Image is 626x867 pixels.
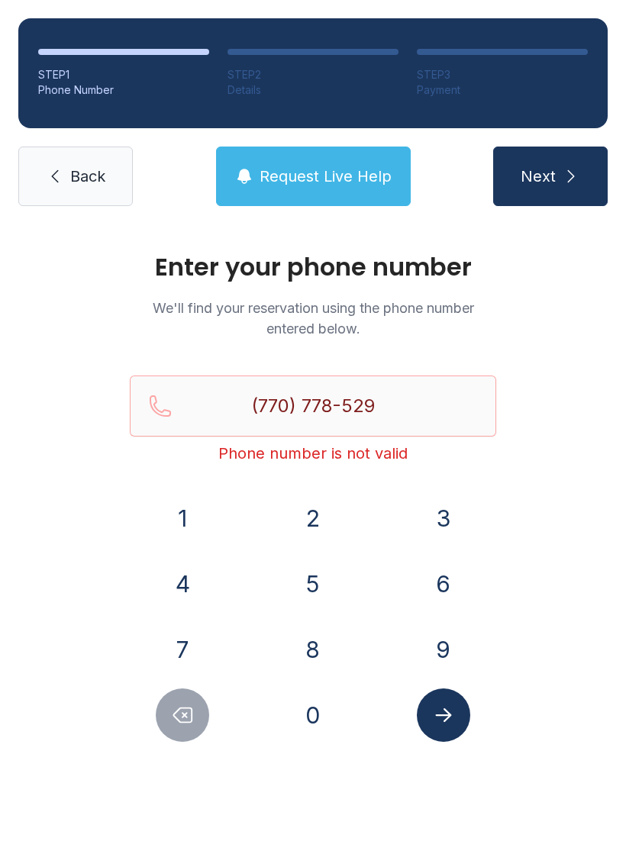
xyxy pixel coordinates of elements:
span: Next [521,166,556,187]
button: 6 [417,557,470,611]
div: Phone number is not valid [130,443,496,464]
h1: Enter your phone number [130,255,496,279]
div: Phone Number [38,82,209,98]
button: 5 [286,557,340,611]
button: 7 [156,623,209,676]
p: We'll find your reservation using the phone number entered below. [130,298,496,339]
span: Back [70,166,105,187]
button: 8 [286,623,340,676]
button: 3 [417,492,470,545]
button: 4 [156,557,209,611]
button: 0 [286,688,340,742]
span: Request Live Help [260,166,392,187]
button: 2 [286,492,340,545]
button: 1 [156,492,209,545]
button: Delete number [156,688,209,742]
div: Payment [417,82,588,98]
button: 9 [417,623,470,676]
div: STEP 2 [227,67,399,82]
button: Submit lookup form [417,688,470,742]
div: STEP 3 [417,67,588,82]
div: STEP 1 [38,67,209,82]
div: Details [227,82,399,98]
input: Reservation phone number [130,375,496,437]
